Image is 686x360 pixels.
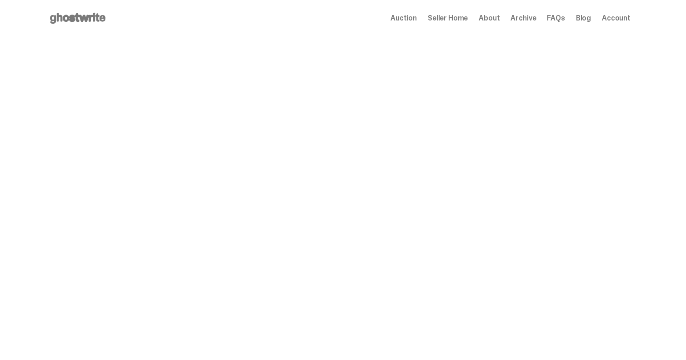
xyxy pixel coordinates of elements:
[547,15,565,22] a: FAQs
[391,15,417,22] a: Auction
[428,15,468,22] a: Seller Home
[511,15,536,22] a: Archive
[602,15,631,22] a: Account
[576,15,591,22] a: Blog
[479,15,500,22] a: About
